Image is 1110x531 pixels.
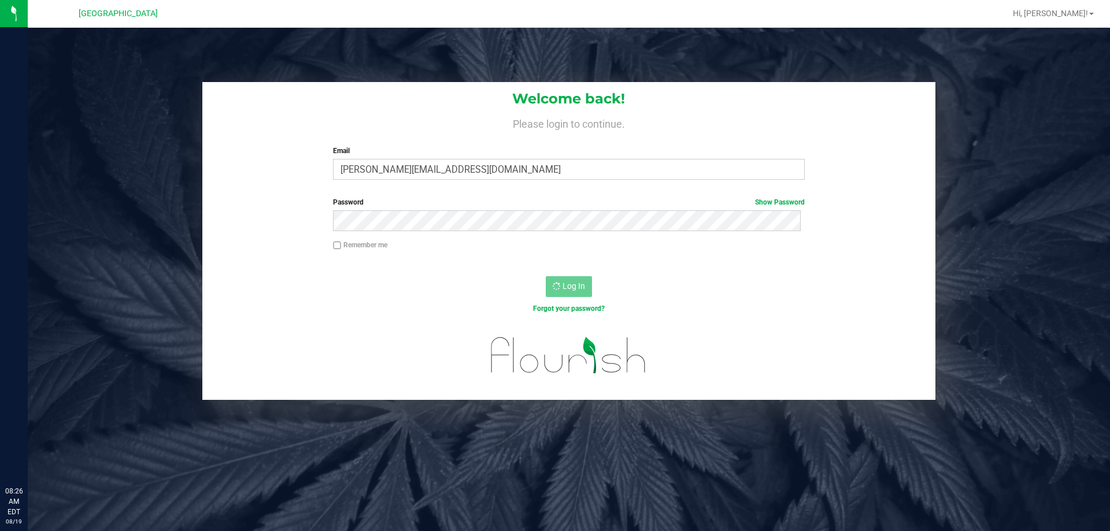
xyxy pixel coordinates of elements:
[533,305,605,313] a: Forgot your password?
[333,146,804,156] label: Email
[79,9,158,18] span: [GEOGRAPHIC_DATA]
[5,517,23,526] p: 08/19
[477,326,660,385] img: flourish_logo.svg
[202,91,935,106] h1: Welcome back!
[333,240,387,250] label: Remember me
[202,116,935,129] h4: Please login to continue.
[333,198,364,206] span: Password
[333,242,341,250] input: Remember me
[5,486,23,517] p: 08:26 AM EDT
[546,276,592,297] button: Log In
[1013,9,1088,18] span: Hi, [PERSON_NAME]!
[563,281,585,291] span: Log In
[755,198,805,206] a: Show Password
